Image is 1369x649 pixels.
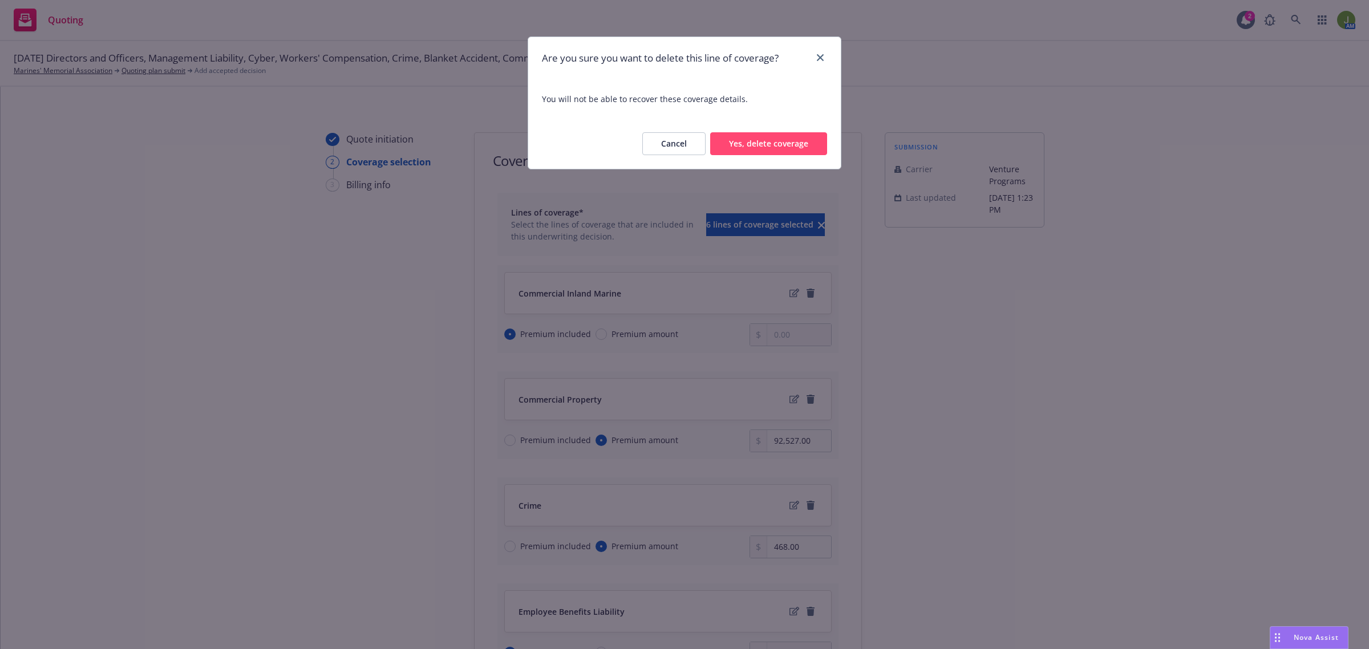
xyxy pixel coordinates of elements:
[1270,627,1285,648] div: Drag to move
[813,51,827,64] a: close
[710,132,827,155] button: Yes, delete coverage
[642,132,706,155] button: Cancel
[528,79,841,119] span: You will not be able to recover these coverage details.
[1270,626,1348,649] button: Nova Assist
[542,51,779,66] h1: Are you sure you want to delete this line of coverage?
[1294,632,1339,642] span: Nova Assist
